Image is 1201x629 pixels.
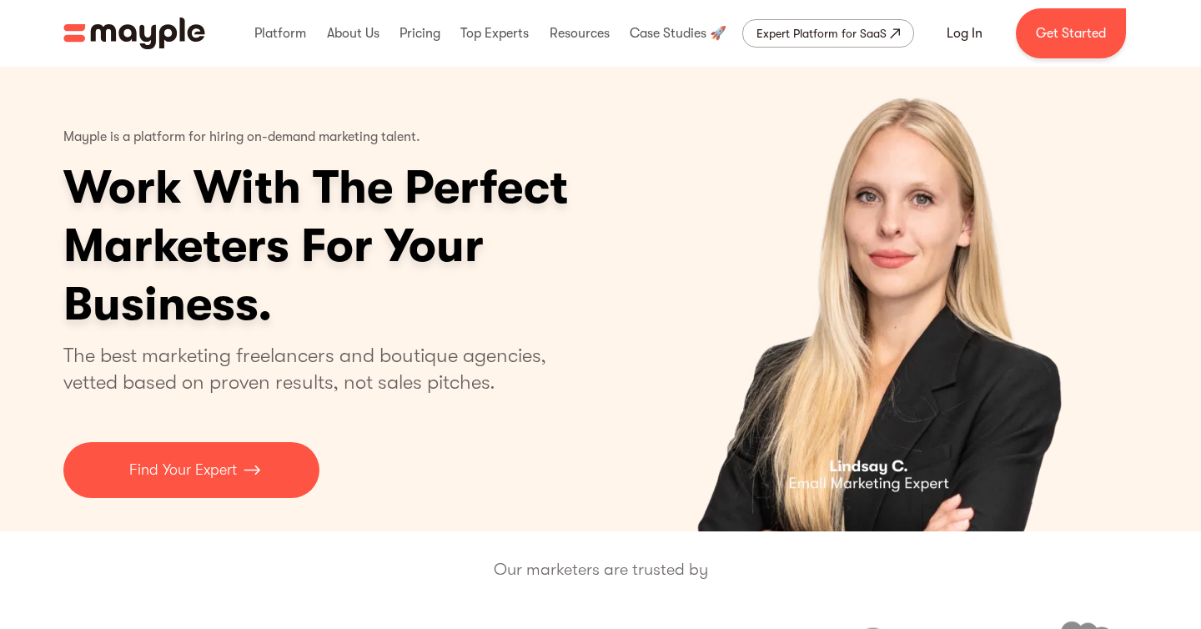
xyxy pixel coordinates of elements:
p: Mayple is a platform for hiring on-demand marketing talent. [63,117,420,159]
div: About Us [323,7,384,60]
a: Get Started [1016,8,1126,58]
div: Pricing [395,7,445,60]
img: Mayple logo [63,18,205,49]
div: Expert Platform for SaaS [756,23,887,43]
div: 1 of 5 [616,67,1138,531]
a: home [63,18,205,49]
a: Expert Platform for SaaS [742,19,914,48]
div: Resources [545,7,614,60]
a: Log In [927,13,1003,53]
h1: Work With The Perfect Marketers For Your Business. [63,159,697,334]
p: The best marketing freelancers and boutique agencies, vetted based on proven results, not sales p... [63,342,566,395]
a: Find Your Expert [63,442,319,498]
div: Platform [250,7,310,60]
p: Find Your Expert [129,459,237,481]
div: Top Experts [456,7,533,60]
div: carousel [616,67,1138,531]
